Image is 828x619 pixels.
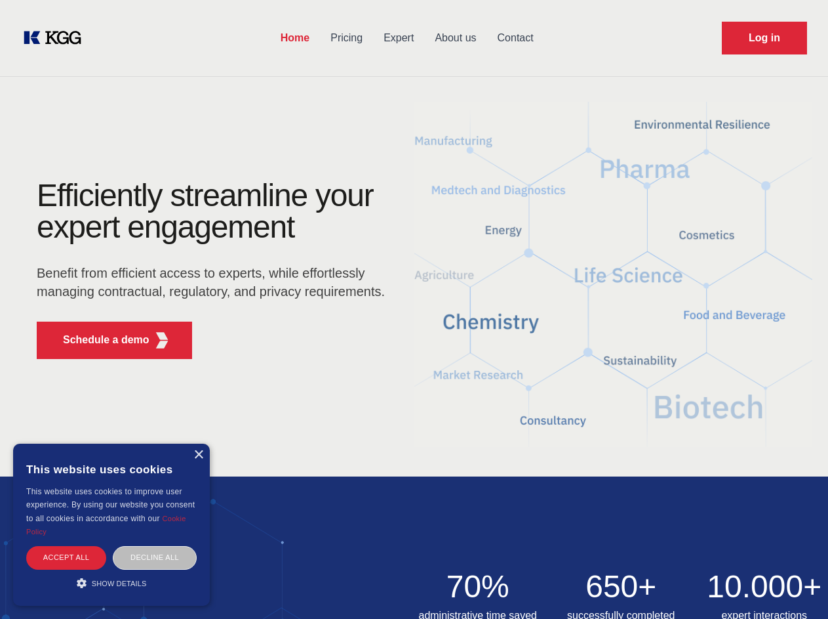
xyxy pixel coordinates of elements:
div: Show details [26,576,197,589]
button: Schedule a demoKGG Fifth Element RED [37,322,192,359]
a: Home [270,21,320,55]
div: Accept all [26,546,106,569]
a: Contact [487,21,544,55]
img: KGG Fifth Element RED [154,332,170,349]
iframe: Chat Widget [762,556,828,619]
a: About us [424,21,486,55]
img: KGG Fifth Element RED [414,85,813,463]
a: KOL Knowledge Platform: Talk to Key External Experts (KEE) [21,28,92,49]
a: Expert [373,21,424,55]
h2: 70% [414,571,542,603]
h1: Efficiently streamline your expert engagement [37,180,393,243]
a: Cookie Policy [26,515,186,536]
a: Pricing [320,21,373,55]
div: This website uses cookies [26,454,197,485]
p: Benefit from efficient access to experts, while effortlessly managing contractual, regulatory, an... [37,264,393,301]
p: Schedule a demo [63,332,149,348]
span: Show details [92,580,147,587]
h2: 650+ [557,571,685,603]
div: Close [193,450,203,460]
span: This website uses cookies to improve user experience. By using our website you consent to all coo... [26,487,195,523]
a: Request Demo [722,22,807,54]
div: Decline all [113,546,197,569]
